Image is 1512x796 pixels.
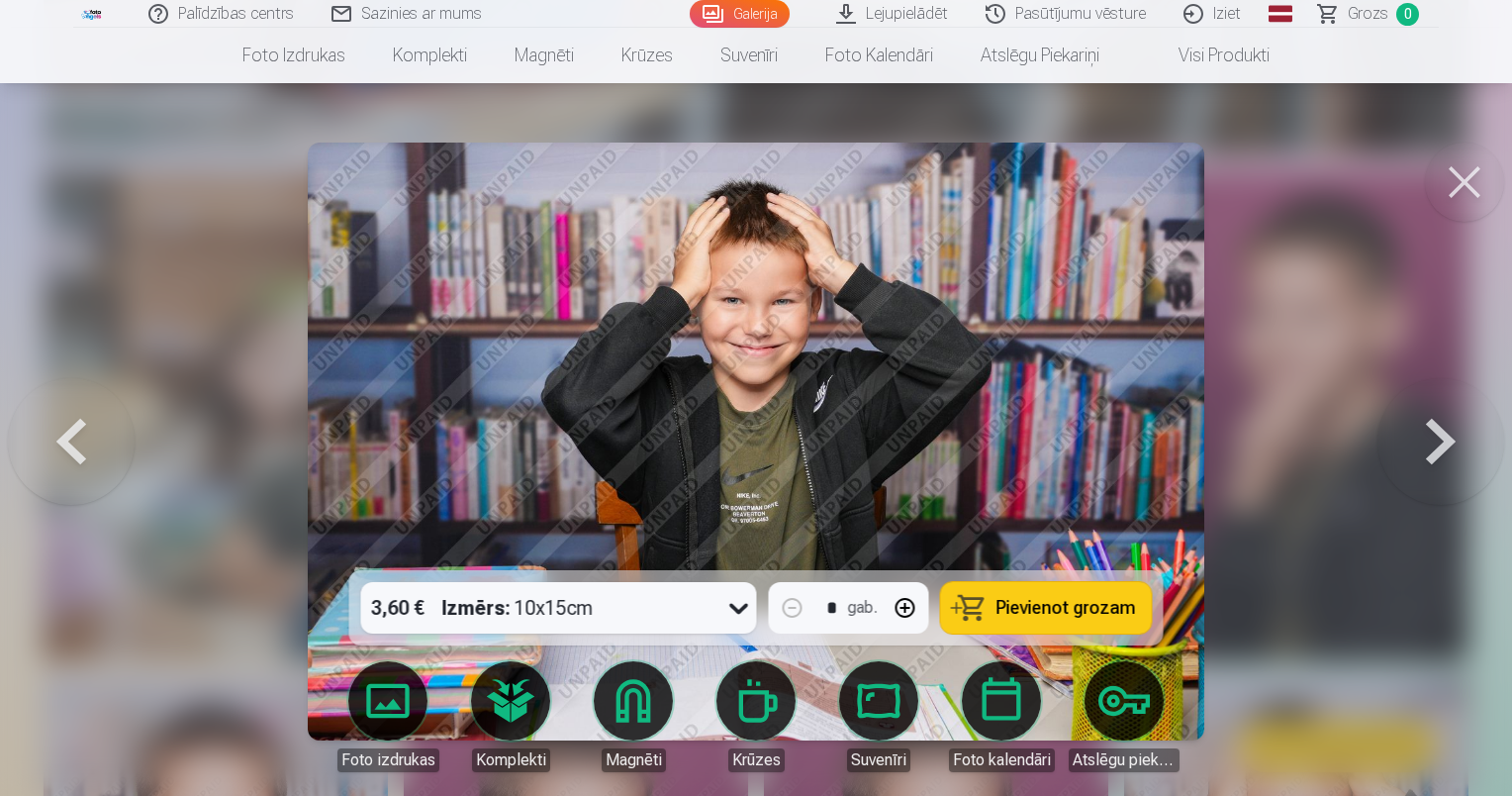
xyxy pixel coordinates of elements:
[491,28,598,83] a: Magnēti
[578,661,689,772] a: Magnēti
[946,661,1057,772] a: Foto kalendāri
[1069,661,1180,772] a: Atslēgu piekariņi
[802,28,957,83] a: Foto kalendāri
[941,582,1152,634] button: Pievienot grozam
[1123,28,1293,83] a: Visi produkti
[337,748,439,772] div: Foto izdrukas
[848,596,878,620] div: gab.
[332,661,443,772] a: Foto izdrukas
[472,748,550,772] div: Komplekti
[219,28,369,83] a: Foto izdrukas
[1348,2,1388,26] span: Grozs
[1069,748,1180,772] div: Atslēgu piekariņi
[442,582,594,634] div: 10x15cm
[455,661,566,772] a: Komplekti
[823,661,934,772] a: Suvenīri
[598,28,697,83] a: Krūzes
[1396,3,1419,26] span: 0
[361,582,434,634] div: 3,60 €
[81,8,103,20] img: /fa1
[996,599,1136,617] span: Pievienot grozam
[957,28,1123,83] a: Atslēgu piekariņi
[949,748,1055,772] div: Foto kalendāri
[602,748,666,772] div: Magnēti
[728,748,785,772] div: Krūzes
[442,594,511,622] strong: Izmērs :
[369,28,491,83] a: Komplekti
[697,28,802,83] a: Suvenīri
[847,748,910,772] div: Suvenīri
[701,661,811,772] a: Krūzes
